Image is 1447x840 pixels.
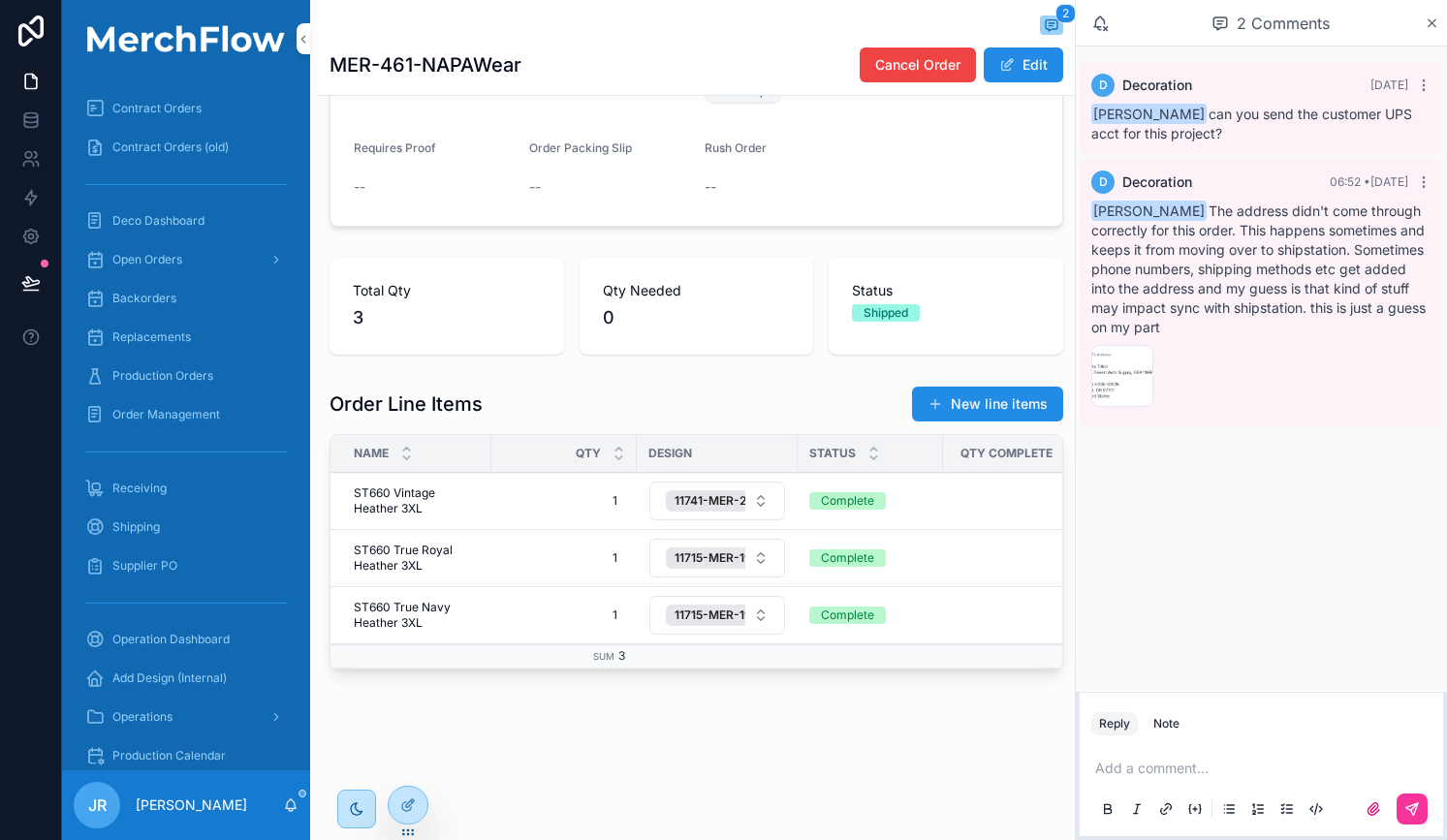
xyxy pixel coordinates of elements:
span: 11715-MER-193-NAPAWear-Embroidery [675,550,897,566]
img: App logo [74,25,299,52]
h1: Order Line Items [330,390,483,418]
span: Status [852,281,1040,300]
span: Requires Proof [354,140,436,155]
span: Deco Dashboard [112,213,204,229]
span: [PERSON_NAME] [1091,104,1207,124]
span: Operation Dashboard [112,632,230,647]
a: Supplier PO [74,548,299,583]
span: 06:52 • [DATE] [1330,174,1408,189]
span: Production Orders [112,368,213,384]
button: Note [1146,712,1187,735]
div: Note [1153,716,1180,731]
a: Contract Orders [74,91,299,126]
span: 1 [962,550,1069,566]
a: ST660 Vintage Heather 3XL [354,485,480,516]
a: Backorders [74,281,299,316]
span: DESIGN [648,446,692,461]
a: 1 [503,543,625,574]
span: Qty Needed [603,281,791,300]
button: Select Button [649,539,785,577]
span: Name [354,446,389,461]
a: Operations [74,700,299,734]
button: Unselect 1896 [666,547,925,569]
a: Select Button [648,538,786,578]
span: Receiving [112,481,167,496]
a: Select Button [648,481,786,521]
span: 11741-MER-203-NAPAWear-Embroidery [675,493,898,509]
span: Cancel Order [875,55,960,75]
button: Cancel Order [860,47,976,82]
a: Complete [809,607,931,624]
span: 1 [962,493,1069,509]
a: Production Orders [74,358,299,393]
span: Status [809,446,856,461]
span: QTY COMPLETE [960,446,1053,461]
span: Decoration [1122,76,1192,95]
span: D [1099,174,1108,190]
a: 1 [955,485,1077,516]
a: Add Design (Internal) [74,661,299,696]
span: Operations [112,709,173,725]
span: Supplier PO [112,558,177,574]
span: Backorders [112,291,176,306]
p: [PERSON_NAME] [136,795,247,815]
a: Production Calendar [74,738,299,773]
span: Contract Orders [112,101,202,116]
div: Complete [821,549,874,567]
span: Decoration [1122,172,1192,192]
span: Contract Orders (old) [112,140,229,155]
h1: MER-461-NAPAWear [330,51,521,78]
a: Receiving [74,471,299,506]
a: Shipping [74,510,299,544]
a: Open Orders [74,242,299,277]
button: Unselect 1930 [666,490,927,512]
span: Add Design (Internal) [112,670,227,686]
a: Operation Dashboard [74,622,299,657]
small: Sum [593,651,614,662]
span: 1 [962,607,1069,623]
span: Replacements [112,329,191,345]
a: Contract Orders (old) [74,130,299,165]
div: Shipped [864,304,908,322]
a: Complete [809,492,931,510]
a: ST660 True Navy Heather 3XL [354,600,480,631]
button: Edit [984,47,1063,82]
span: D [1099,78,1108,93]
a: Complete [809,549,931,567]
div: scrollable content [62,78,310,770]
span: [DATE] [1370,78,1408,92]
span: 3 [353,304,541,331]
span: The address didn't come through correctly for this order. This happens sometimes and keeps it fro... [1091,202,1426,335]
span: can you send the customer UPS acct for this project? [1091,106,1412,141]
span: 0 [603,304,791,331]
span: Order Packing Slip [529,140,632,155]
span: [PERSON_NAME] [1091,201,1207,221]
a: 1 [955,600,1077,631]
button: 2 [1040,16,1063,39]
span: Rush Order [705,140,767,155]
span: Order Management [112,407,220,422]
span: 2 Comments [1237,12,1330,35]
div: Complete [821,492,874,510]
span: Total Qty [353,281,541,300]
span: 1 [511,607,617,623]
a: 1 [503,485,625,516]
span: 11715-MER-193-NAPAWear-Embroidery [675,607,897,623]
span: JR [88,793,107,817]
span: 2 [1055,4,1076,23]
span: -- [529,177,541,197]
a: Deco Dashboard [74,203,299,238]
a: Select Button [648,595,786,636]
a: ST660 True Royal Heather 3XL [354,543,480,574]
a: Replacements [74,320,299,355]
span: Production Calendar [112,748,226,763]
button: Unselect 1896 [666,605,925,626]
button: New line items [912,387,1063,421]
a: Order Management [74,397,299,432]
span: Open Orders [112,252,182,267]
span: -- [705,177,716,197]
div: Complete [821,607,874,624]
